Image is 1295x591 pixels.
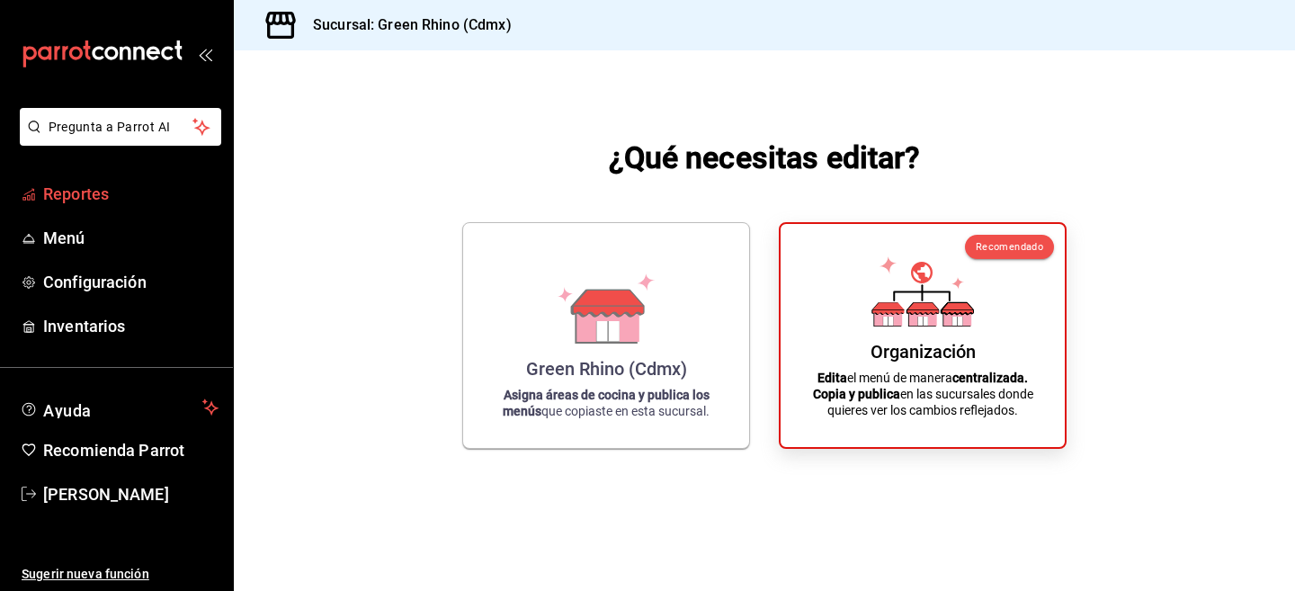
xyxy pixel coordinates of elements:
div: Organización [871,341,976,363]
div: Green Rhino (Cdmx) [526,358,687,380]
button: open_drawer_menu [198,47,212,61]
span: Configuración [43,270,219,294]
span: [PERSON_NAME] [43,482,219,506]
span: Menú [43,226,219,250]
span: Ayuda [43,397,195,418]
span: Recomienda Parrot [43,438,219,462]
span: Sugerir nueva función [22,565,219,584]
span: Reportes [43,182,219,206]
strong: Asigna áreas de cocina y publica los menús [503,388,710,418]
p: que copiaste en esta sucursal. [485,387,728,419]
button: Pregunta a Parrot AI [20,108,221,146]
strong: centralizada. [952,371,1028,385]
span: Inventarios [43,314,219,338]
h3: Sucursal: Green Rhino (Cdmx) [299,14,512,36]
span: Pregunta a Parrot AI [49,118,193,137]
h1: ¿Qué necesitas editar? [609,136,921,179]
strong: Copia y publica [813,387,900,401]
p: el menú de manera en las sucursales donde quieres ver los cambios reflejados. [802,370,1043,418]
span: Recomendado [976,241,1043,253]
strong: Edita [817,371,847,385]
a: Pregunta a Parrot AI [13,130,221,149]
